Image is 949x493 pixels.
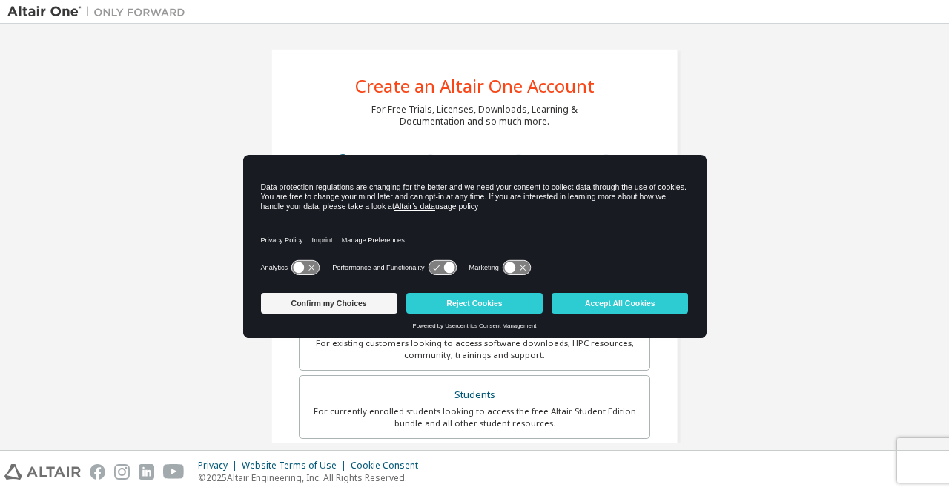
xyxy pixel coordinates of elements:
img: altair_logo.svg [4,464,81,480]
img: instagram.svg [114,464,130,480]
img: facebook.svg [90,464,105,480]
div: Create an Altair One Account [355,77,595,95]
div: Students [308,385,641,406]
img: youtube.svg [163,464,185,480]
p: © 2025 Altair Engineering, Inc. All Rights Reserved. [198,472,427,484]
img: linkedin.svg [139,464,154,480]
div: Website Terms of Use [242,460,351,472]
div: Cookie Consent [351,460,427,472]
div: For existing customers looking to access software downloads, HPC resources, community, trainings ... [308,337,641,361]
div: For Free Trials, Licenses, Downloads, Learning & Documentation and so much more. [371,104,578,128]
img: Altair One [7,4,193,19]
div: Privacy [198,460,242,472]
div: For currently enrolled students looking to access the free Altair Student Edition bundle and all ... [308,406,641,429]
